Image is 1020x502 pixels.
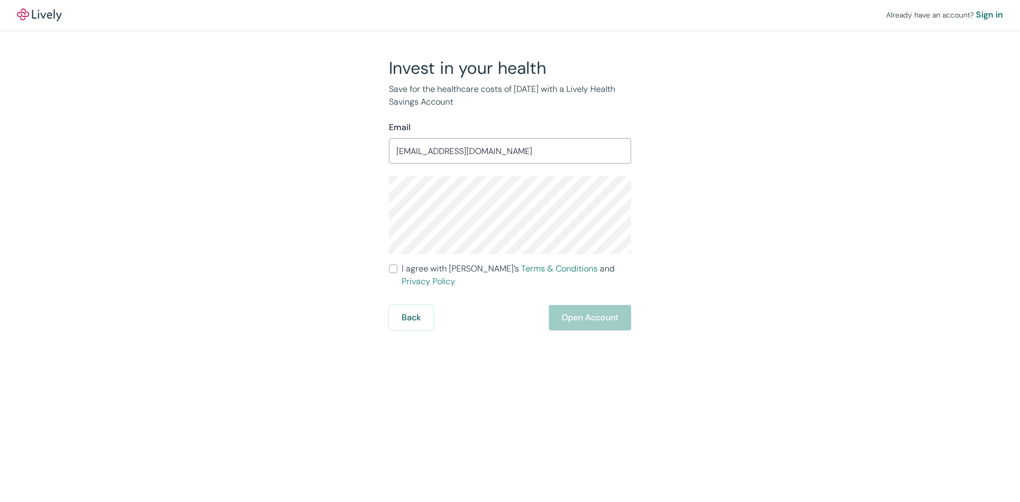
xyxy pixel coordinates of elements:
[389,57,631,79] h2: Invest in your health
[17,8,62,21] img: Lively
[521,263,598,274] a: Terms & Conditions
[976,8,1003,21] a: Sign in
[402,262,631,288] span: I agree with [PERSON_NAME]’s and
[389,121,411,134] label: Email
[402,276,455,287] a: Privacy Policy
[886,8,1003,21] div: Already have an account?
[389,305,433,330] button: Back
[389,83,631,108] p: Save for the healthcare costs of [DATE] with a Lively Health Savings Account
[17,8,62,21] a: LivelyLively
